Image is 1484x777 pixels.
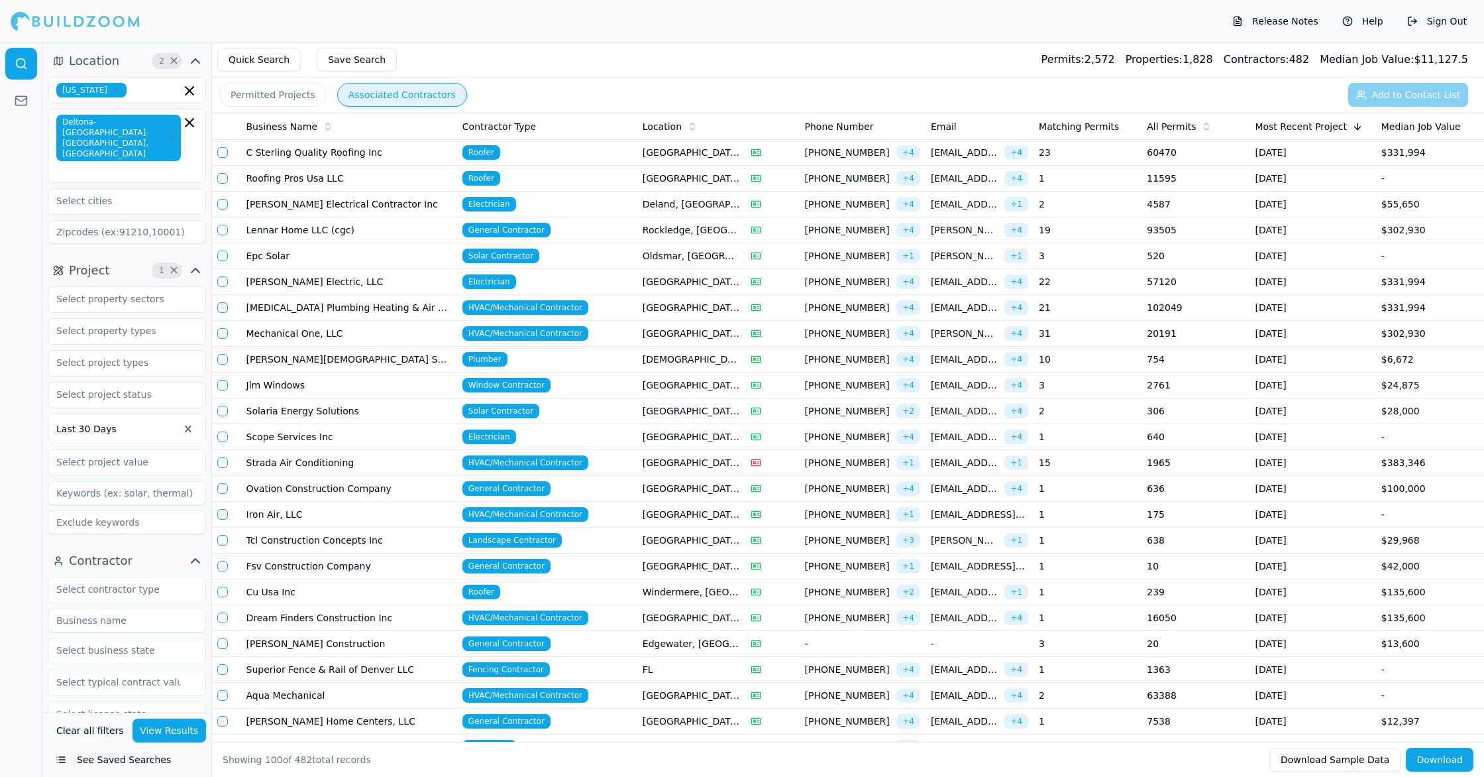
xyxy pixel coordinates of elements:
[1147,120,1196,133] span: All Permits
[1033,243,1141,269] td: 3
[1320,52,1468,68] div: $ 11,127.5
[48,383,189,406] input: Select project status
[1249,269,1375,295] td: [DATE]
[462,662,550,677] span: Fencing Contractor
[931,689,999,702] span: [EMAIL_ADDRESS][DOMAIN_NAME]
[1004,274,1028,289] span: + 4
[1376,140,1484,166] td: $331,994
[931,146,999,159] span: [EMAIL_ADDRESS][DOMAIN_NAME]
[48,702,189,726] input: Select license state
[241,192,457,217] td: [PERSON_NAME] Electrical Contractor Inc
[805,275,892,288] span: [PHONE_NUMBER]
[1376,683,1484,709] td: -
[1255,120,1347,133] span: Most Recent Project
[241,373,457,398] td: Jlm Windows
[637,657,745,683] td: FL
[805,689,892,702] span: [PHONE_NUMBER]
[56,115,181,161] span: Deltona-[GEOGRAPHIC_DATA]-[GEOGRAPHIC_DATA], [GEOGRAPHIC_DATA]
[241,631,457,657] td: [PERSON_NAME] Construction
[931,249,999,263] span: [PERSON_NAME][EMAIL_ADDRESS][DOMAIN_NAME]
[48,481,206,505] input: Keywords (ex: solar, thermal)
[1033,605,1141,631] td: 1
[637,683,745,709] td: [GEOGRAPHIC_DATA], [GEOGRAPHIC_DATA]
[1249,657,1375,683] td: [DATE]
[1004,404,1028,418] span: + 4
[805,353,892,366] span: [PHONE_NUMBER]
[637,166,745,192] td: [GEOGRAPHIC_DATA], [GEOGRAPHIC_DATA]
[48,638,189,662] input: Select business state
[896,533,920,548] span: + 3
[1249,554,1375,579] td: [DATE]
[805,430,892,444] span: [PHONE_NUMBER]
[1033,269,1141,295] td: 22
[241,709,457,735] td: [PERSON_NAME] Home Centers, LLC
[637,605,745,631] td: [GEOGRAPHIC_DATA], [GEOGRAPHIC_DATA]
[637,321,745,347] td: [GEOGRAPHIC_DATA], [GEOGRAPHIC_DATA]
[637,424,745,450] td: [GEOGRAPHIC_DATA], [GEOGRAPHIC_DATA]
[805,172,892,185] span: [PHONE_NUMBER]
[1141,217,1249,243] td: 93505
[896,662,920,677] span: + 4
[1033,347,1141,373] td: 10
[896,430,920,444] span: + 4
[462,145,500,160] span: Roofer
[1226,11,1325,32] button: Release Notes
[805,508,892,521] span: [PHONE_NUMBER]
[48,510,206,534] input: Exclude keywords
[1141,683,1249,709] td: 63388
[1249,243,1375,269] td: [DATE]
[1004,300,1028,315] span: + 4
[896,481,920,496] span: + 4
[1141,450,1249,476] td: 1965
[462,352,507,367] span: Plumber
[931,456,999,469] span: [EMAIL_ADDRESS][DOMAIN_NAME]
[1376,243,1484,269] td: -
[1141,554,1249,579] td: 10
[931,404,999,418] span: [EMAIL_ADDRESS][DOMAIN_NAME]
[1004,611,1028,625] span: + 4
[1141,295,1249,321] td: 102049
[1004,688,1028,703] span: + 4
[805,611,892,625] span: [PHONE_NUMBER]
[1376,579,1484,605] td: $135,600
[1401,11,1473,32] button: Sign Out
[1004,197,1028,211] span: + 1
[1376,554,1484,579] td: $42,000
[1249,166,1375,192] td: [DATE]
[931,198,999,211] span: [EMAIL_ADDRESS][DOMAIN_NAME]
[241,217,457,243] td: Lennar Home LLC (cgc)
[637,373,745,398] td: [GEOGRAPHIC_DATA], [GEOGRAPHIC_DATA]
[931,534,999,547] span: [PERSON_NAME][EMAIL_ADDRESS][DOMAIN_NAME]
[1249,579,1375,605] td: [DATE]
[931,663,999,676] span: [EMAIL_ADDRESS][DOMAIN_NAME]
[1141,528,1249,554] td: 638
[805,404,892,418] span: [PHONE_NUMBER]
[241,502,457,528] td: Iron Air, LLC
[1141,243,1249,269] td: 520
[896,507,920,522] span: + 1
[241,476,457,502] td: Ovation Construction Company
[637,450,745,476] td: [GEOGRAPHIC_DATA][PERSON_NAME], [GEOGRAPHIC_DATA]
[56,83,127,97] span: [US_STATE]
[169,58,179,64] span: Clear Location filters
[462,714,551,729] span: General Contractor
[1141,373,1249,398] td: 2761
[48,351,189,375] input: Select project types
[931,560,1028,573] span: [EMAIL_ADDRESS][DOMAIN_NAME]
[1033,140,1141,166] td: 23
[155,54,168,68] span: 2
[805,120,874,133] span: Phone Number
[1141,631,1249,657] td: 20
[637,476,745,502] td: [GEOGRAPHIC_DATA], [GEOGRAPHIC_DATA]
[462,300,588,315] span: HVAC/Mechanical Contractor
[896,585,920,599] span: + 2
[1033,709,1141,735] td: 1
[241,657,457,683] td: Superior Fence & Rail of Denver LLC
[1126,52,1213,68] div: 1,828
[219,83,327,107] button: Permitted Projects
[931,353,999,366] span: [EMAIL_ADDRESS][DOMAIN_NAME]
[1269,748,1401,772] button: Download Sample Data
[896,455,920,470] span: + 1
[1249,502,1375,528] td: [DATE]
[1376,450,1484,476] td: $383,346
